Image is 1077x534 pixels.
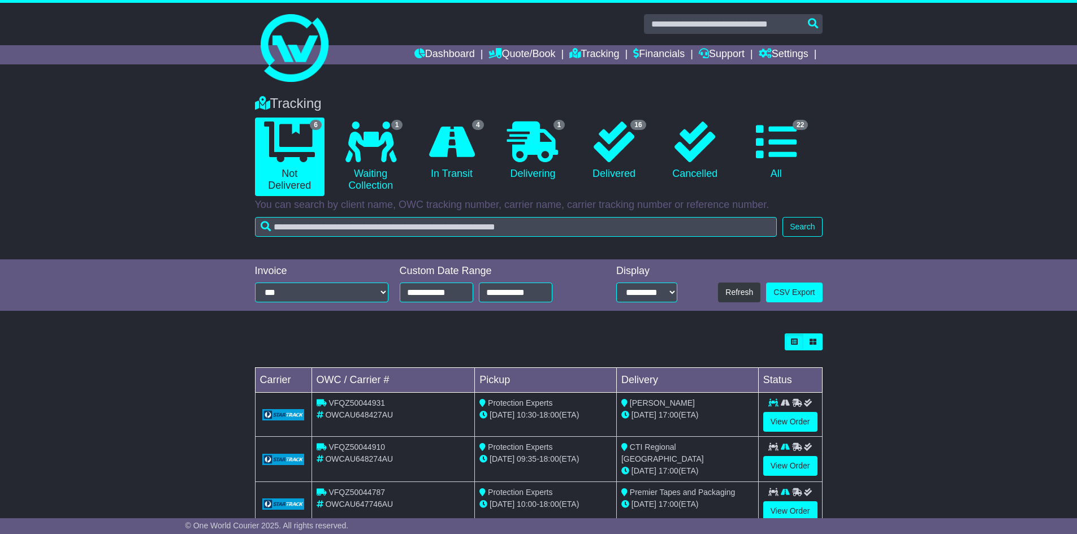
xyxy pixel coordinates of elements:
[400,265,581,277] div: Custom Date Range
[255,265,388,277] div: Invoice
[391,120,403,130] span: 1
[621,498,754,510] div: (ETA)
[630,488,736,497] span: Premier Tapes and Packaging
[325,454,393,463] span: OWCAU648274AU
[328,442,385,451] span: VFQZ50044910
[472,120,484,130] span: 4
[659,500,678,509] span: 17:00
[255,368,312,393] td: Carrier
[517,454,537,463] span: 09:35
[185,521,349,530] span: © One World Courier 2025. All rights reserved.
[759,45,808,64] a: Settings
[417,118,486,184] a: 4 In Transit
[488,398,552,407] span: Protection Experts
[479,453,612,465] div: - (ETA)
[328,398,385,407] span: VFQZ50044931
[763,412,818,432] a: View Order
[632,500,656,509] span: [DATE]
[328,488,385,497] span: VFQZ50044787
[621,409,754,421] div: (ETA)
[763,456,818,476] a: View Order
[621,465,754,477] div: (ETA)
[490,500,514,509] span: [DATE]
[632,410,656,419] span: [DATE]
[255,118,325,196] a: 6 Not Delivered
[490,454,514,463] span: [DATE]
[414,45,475,64] a: Dashboard
[539,500,559,509] span: 18:00
[310,120,322,130] span: 6
[488,442,552,451] span: Protection Experts
[766,283,822,302] a: CSV Export
[660,118,730,184] a: Cancelled
[659,466,678,475] span: 17:00
[249,95,828,112] div: Tracking
[539,410,559,419] span: 18:00
[498,118,568,184] a: 1 Delivering
[336,118,405,196] a: 1 Waiting Collection
[630,398,695,407] span: [PERSON_NAME]
[553,120,565,130] span: 1
[325,500,393,509] span: OWCAU647746AU
[475,368,617,393] td: Pickup
[616,368,758,393] td: Delivery
[569,45,619,64] a: Tracking
[758,368,822,393] td: Status
[262,409,305,420] img: GetCarrierServiceLogo
[255,199,823,211] p: You can search by client name, OWC tracking number, carrier name, carrier tracking number or refe...
[325,410,393,419] span: OWCAU648427AU
[488,488,552,497] span: Protection Experts
[616,265,677,277] div: Display
[488,45,555,64] a: Quote/Book
[517,500,537,509] span: 10:00
[621,442,704,463] span: CTI Regional [GEOGRAPHIC_DATA]
[262,498,305,510] img: GetCarrierServiceLogo
[632,466,656,475] span: [DATE]
[633,45,685,64] a: Financials
[659,410,678,419] span: 17:00
[579,118,648,184] a: 16 Delivered
[479,409,612,421] div: - (ETA)
[312,368,475,393] td: OWC / Carrier #
[741,118,811,184] a: 22 All
[718,283,760,302] button: Refresh
[630,120,646,130] span: 16
[763,501,818,521] a: View Order
[517,410,537,419] span: 10:30
[782,217,822,237] button: Search
[699,45,745,64] a: Support
[490,410,514,419] span: [DATE]
[262,454,305,465] img: GetCarrierServiceLogo
[793,120,808,130] span: 22
[479,498,612,510] div: - (ETA)
[539,454,559,463] span: 18:00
